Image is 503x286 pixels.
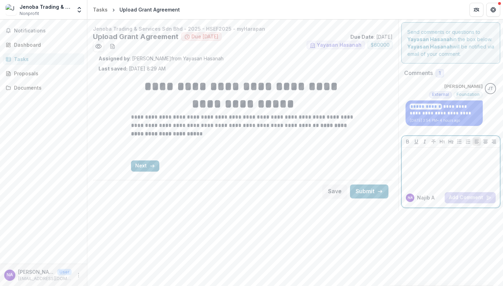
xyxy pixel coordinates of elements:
[74,271,83,279] button: More
[93,25,393,32] p: Jenoba Trading & Services Sdn Bhd - 2025 - HSEF2025 - myHarapan
[107,41,118,52] button: download-word-button
[20,10,39,17] span: Nonprofit
[99,65,166,72] p: [DATE] 8:29 AM
[317,42,362,48] span: Yayasan Hasanah
[3,53,84,65] a: Tasks
[14,84,79,91] div: Documents
[18,276,72,282] p: [EMAIL_ADDRESS][DOMAIN_NAME]
[6,4,17,15] img: Jenoba Trading & Services Sdn Bhd
[432,92,449,97] span: External
[438,137,446,146] button: Heading 1
[404,70,433,76] h2: Comments
[93,6,108,13] div: Tasks
[119,6,180,13] div: Upload Grant Agreement
[417,194,435,201] p: Najib A
[429,137,438,146] button: Strike
[408,196,413,200] div: Najib Alias
[3,68,84,79] a: Proposals
[403,137,412,146] button: Bold
[407,36,453,42] strong: Yayasan Hasanah
[488,86,493,91] div: Josselyn Tan
[371,42,389,48] span: $ 60000
[20,3,72,10] div: Jenoba Trading & Services Sdn Bhd
[486,3,500,17] button: Get Help
[322,185,347,198] button: Save
[481,137,490,146] button: Align Center
[14,41,79,48] div: Dashboard
[421,137,429,146] button: Italicize
[14,28,81,34] span: Notifications
[3,25,84,36] button: Notifications
[90,5,183,15] nav: breadcrumb
[350,34,374,40] strong: Due Date
[3,39,84,51] a: Dashboard
[191,34,218,40] span: Due [DATE]
[401,22,500,63] div: Send comments or questions to in the box below. will be notified via email of your comment.
[99,55,130,61] strong: Assigned by
[93,41,104,52] button: Preview 0b92993d-f700-48bd-a4c7-7d9fb6d65263.pdf
[444,83,483,90] p: [PERSON_NAME]
[407,44,453,50] strong: Yayasan Hasanah
[14,70,79,77] div: Proposals
[14,55,79,63] div: Tasks
[74,3,84,17] button: Open entity switcher
[131,160,159,172] button: Next
[90,5,110,15] a: Tasks
[99,55,387,62] p: : [PERSON_NAME] from Yayasan Hasanah
[490,137,498,146] button: Align Right
[18,268,54,276] p: [PERSON_NAME]
[455,137,464,146] button: Bullet List
[445,192,496,203] button: Add Comment
[447,137,455,146] button: Heading 2
[469,3,483,17] button: Partners
[412,137,421,146] button: Underline
[473,137,481,146] button: Align Left
[99,66,127,71] strong: Last saved:
[350,33,393,40] p: : [DATE]
[93,32,178,41] h2: Upload Grant Agreement
[3,82,84,93] a: Documents
[350,185,388,198] button: Submit
[464,137,472,146] button: Ordered List
[57,269,72,275] p: User
[7,273,13,277] div: Najib Alias
[410,118,479,123] p: [DATE] 3:54 PM • 4 hours ago
[439,70,441,76] span: 1
[457,92,480,97] span: Foundation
